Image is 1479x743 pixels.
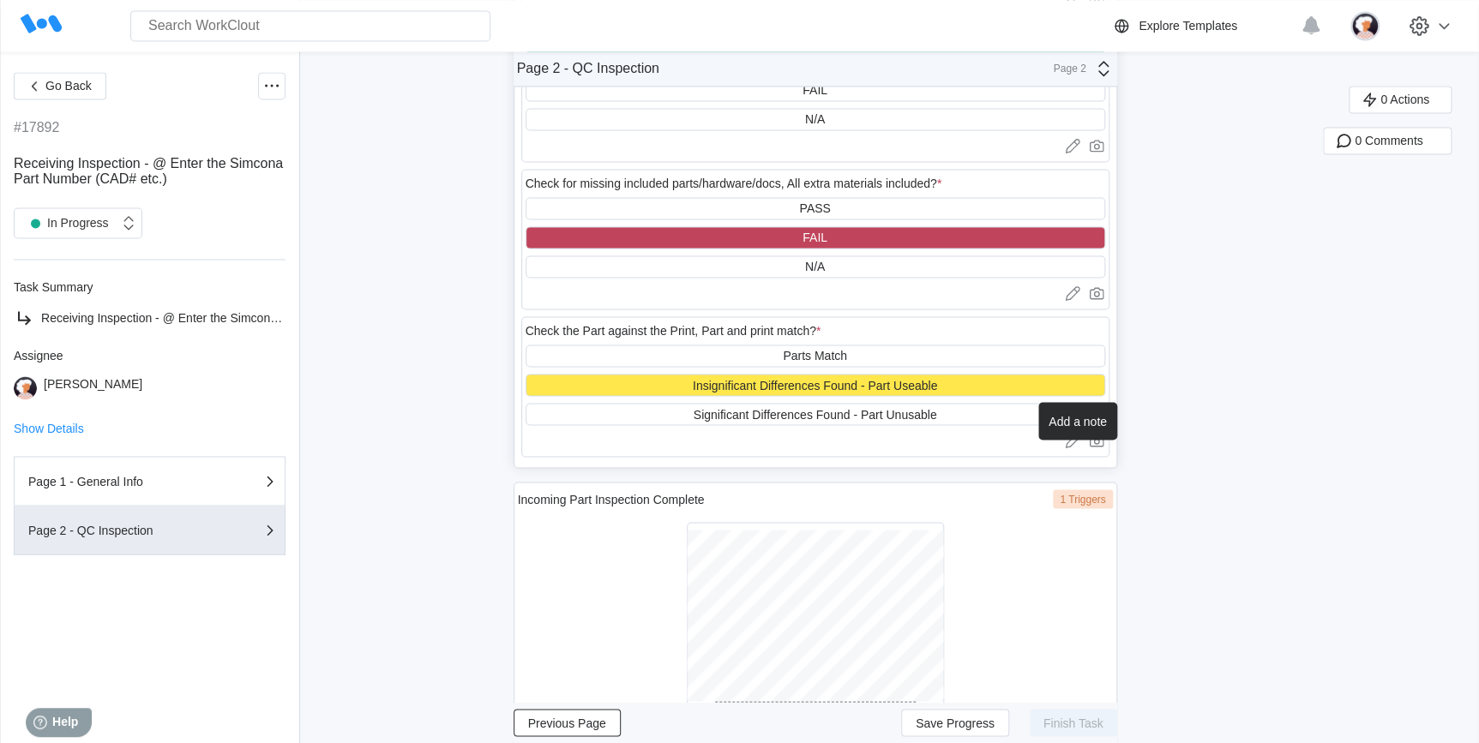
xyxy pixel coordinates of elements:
button: Finish Task [1030,709,1117,736]
div: Parts Match [783,349,847,363]
span: 0 Actions [1380,93,1429,105]
div: Page 2 - QC Inspection [517,61,659,76]
button: Go Back [14,72,106,99]
span: Go Back [45,80,92,92]
span: Finish Task [1043,716,1103,728]
span: Receiving Inspection - @ Enter the Simcona Part Number (CAD# etc.) [14,156,283,186]
button: Save Progress [901,709,1009,736]
div: N/A [805,260,825,273]
div: Incoming Part Inspection Complete [518,492,705,506]
div: In Progress [23,211,109,235]
div: Insignificant Differences Found - Part Useable [693,378,937,392]
img: user-4.png [14,376,37,399]
span: 0 Comments [1355,135,1422,147]
span: Receiving Inspection - @ Enter the Simcona Part Number (CAD# etc.) [41,311,414,325]
div: 1 Triggers [1053,489,1112,508]
div: Task Summary [14,280,286,294]
div: [PERSON_NAME] [44,376,142,399]
span: Save Progress [916,716,995,728]
div: Page 1 - General Info [28,475,200,487]
a: Receiving Inspection - @ Enter the Simcona Part Number (CAD# etc.) [14,308,286,328]
button: 0 Comments [1323,127,1452,154]
button: Previous Page [514,709,621,736]
div: Page 2 [1043,63,1086,75]
div: FAIL [803,231,827,244]
button: Show Details [14,422,84,434]
div: PASS [799,201,830,215]
button: Page 1 - General Info [14,456,286,506]
div: Page 2 - QC Inspection [28,524,200,536]
div: Assignee [14,349,286,363]
a: Explore Templates [1111,15,1292,36]
div: FAIL [803,83,827,97]
div: Check for missing included parts/hardware/docs, All extra materials included? [526,177,942,190]
button: Page 2 - QC Inspection [14,506,286,554]
input: Search WorkClout [130,10,490,41]
img: user-4.png [1350,11,1380,40]
div: Add a note [1038,402,1117,440]
div: Explore Templates [1139,19,1237,33]
div: Check the Part against the Print, Part and print match? [526,324,821,338]
div: #17892 [14,120,59,135]
div: N/A [805,112,825,126]
button: 0 Actions [1349,86,1452,113]
span: Previous Page [528,716,606,728]
div: Significant Differences Found - Part Unusable [694,407,937,421]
